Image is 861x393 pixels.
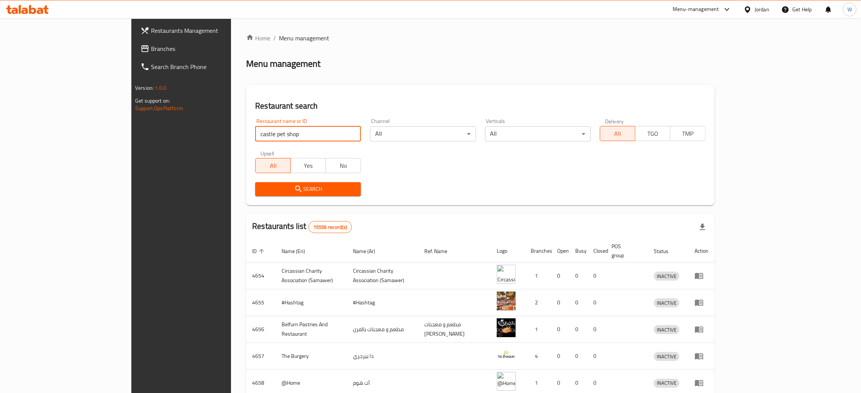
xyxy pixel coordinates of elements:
[654,272,679,281] span: INACTIVE
[134,40,275,58] a: Branches
[525,343,551,370] td: 4
[569,289,587,316] td: 0
[551,316,569,343] td: 0
[276,316,347,343] td: Belfurn Pastries And Restaurant
[551,289,569,316] td: 0
[497,292,516,310] img: #Hashtag
[695,378,709,387] div: Menu
[654,352,679,361] span: INACTIVE
[603,128,632,139] span: All
[670,126,705,141] button: TMP
[290,158,326,173] button: Yes
[276,289,347,316] td: #Hashtag
[294,160,323,171] span: Yes
[587,263,605,289] td: 0
[673,128,702,139] span: TMP
[654,299,679,307] span: INACTIVE
[255,100,705,112] h2: Restaurant search
[134,58,275,76] a: Search Branch Phone
[654,325,679,334] span: INACTIVE
[654,379,679,387] span: INACTIVE
[485,126,591,141] div: All
[276,343,347,370] td: The Burgery
[252,247,266,256] span: ID
[282,247,315,256] span: Name (En)
[246,34,715,43] nav: breadcrumb
[279,34,329,43] span: Menu management
[255,126,361,141] input: Search for restaurant name or ID..
[688,239,715,263] th: Action
[424,247,457,256] span: Ref. Name
[638,128,667,139] span: TGO
[497,265,516,284] img: ​Circassian ​Charity ​Association​ (Samawer)
[569,239,587,263] th: Busy
[246,58,320,70] h2: Menu management
[551,263,569,289] td: 0
[497,372,516,391] img: @Home
[347,289,418,316] td: #Hashtag
[151,44,269,53] span: Branches
[755,5,769,14] div: Jordan
[587,239,605,263] th: Closed
[135,83,154,93] span: Version:
[695,298,709,307] div: Menu
[605,118,624,124] label: Delivery
[255,158,291,173] button: All
[525,316,551,343] td: 1
[569,316,587,343] td: 0
[587,316,605,343] td: 0
[418,316,491,343] td: مطعم و معجنات [PERSON_NAME]
[276,263,347,289] td: ​Circassian ​Charity ​Association​ (Samawer)
[673,5,719,14] div: Menu-management
[497,345,516,364] img: The Burgery
[569,343,587,370] td: 0
[695,325,709,334] div: Menu
[260,150,274,156] label: Upsell
[654,325,679,334] div: INACTIVE
[600,126,635,141] button: All
[491,239,525,263] th: Logo
[525,239,551,263] th: Branches
[151,62,269,71] span: Search Branch Phone
[252,221,352,233] h2: Restaurants list
[654,247,678,256] span: Status
[261,184,355,194] span: Search
[259,160,288,171] span: All
[695,271,709,280] div: Menu
[151,26,269,35] span: Restaurants Management
[135,103,183,113] a: Support.OpsPlatform
[353,247,385,256] span: Name (Ar)
[370,126,476,141] div: All
[551,343,569,370] td: 0
[525,263,551,289] td: 1
[329,160,358,171] span: No
[135,96,170,106] span: Get support on:
[551,239,569,263] th: Open
[134,21,275,40] a: Restaurants Management
[525,289,551,316] td: 2
[347,343,418,370] td: ذا بيرجري
[587,289,605,316] td: 0
[654,298,679,307] div: INACTIVE
[847,5,852,14] span: W
[611,242,639,260] span: POS group
[308,221,352,233] div: Total records count
[569,263,587,289] td: 0
[347,316,418,343] td: مطعم و معجنات بالفرن
[255,182,361,196] button: Search
[347,263,418,289] td: ​Circassian ​Charity ​Association​ (Samawer)
[587,343,605,370] td: 0
[309,224,351,231] span: 15556 record(s)
[155,83,166,93] span: 1.0.0
[497,318,516,337] img: Belfurn Pastries And Restaurant
[693,218,712,236] div: Export file
[635,126,670,141] button: TGO
[325,158,361,173] button: No
[695,352,709,361] div: Menu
